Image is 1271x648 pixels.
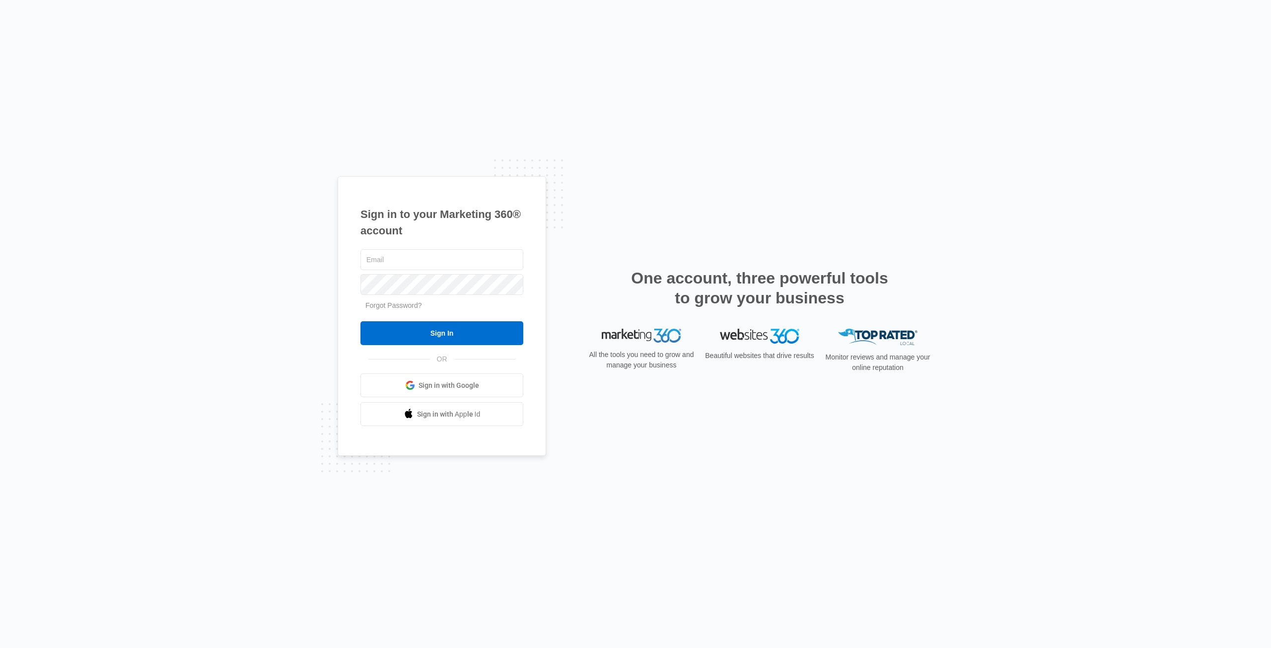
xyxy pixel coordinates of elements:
[417,409,481,420] span: Sign in with Apple Id
[360,206,523,239] h1: Sign in to your Marketing 360® account
[419,380,479,391] span: Sign in with Google
[822,352,933,373] p: Monitor reviews and manage your online reputation
[360,402,523,426] a: Sign in with Apple Id
[586,350,697,370] p: All the tools you need to grow and manage your business
[365,301,422,309] a: Forgot Password?
[720,329,799,343] img: Websites 360
[628,268,891,308] h2: One account, three powerful tools to grow your business
[360,373,523,397] a: Sign in with Google
[704,351,815,361] p: Beautiful websites that drive results
[430,354,454,364] span: OR
[838,329,918,345] img: Top Rated Local
[602,329,681,343] img: Marketing 360
[360,249,523,270] input: Email
[360,321,523,345] input: Sign In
